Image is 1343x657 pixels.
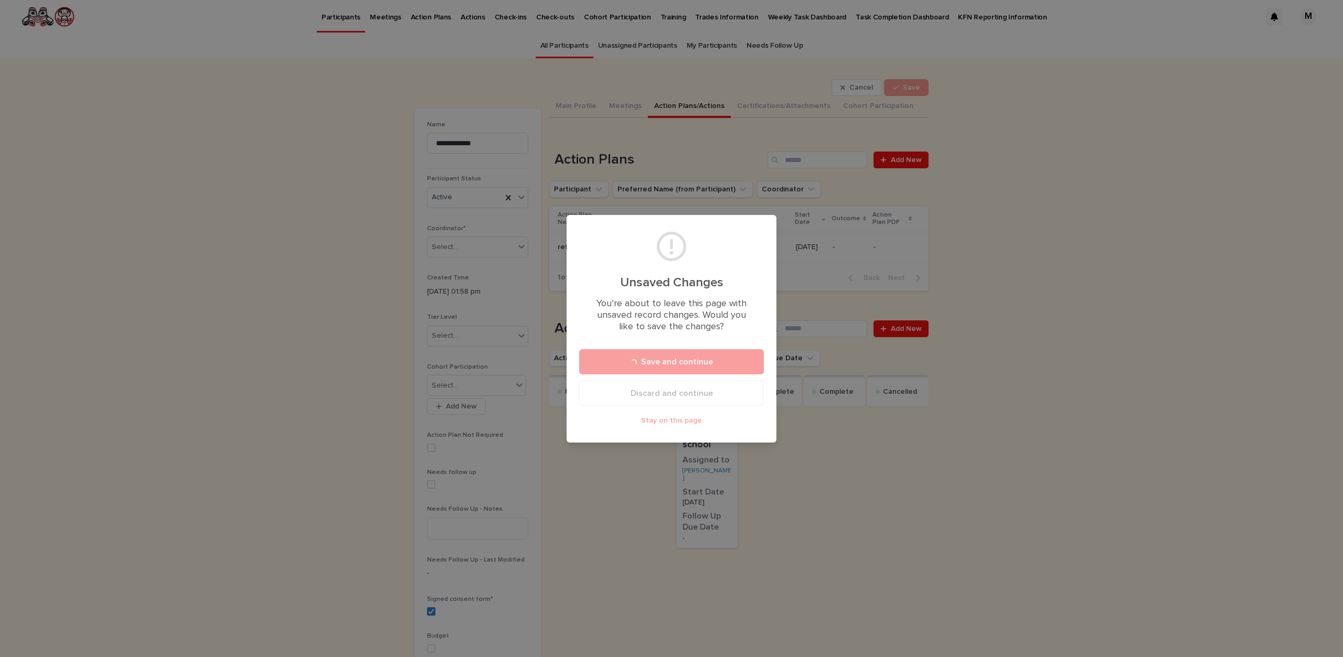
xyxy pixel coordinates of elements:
[579,412,764,429] button: Stay on this page
[641,417,702,424] span: Stay on this page
[579,349,764,374] button: Save and continue
[592,298,751,332] p: You’re about to leave this page with unsaved record changes. Would you like to save the changes?
[631,389,713,397] span: Discard and continue
[592,275,751,290] h2: Unsaved Changes
[579,381,764,406] button: Discard and continue
[641,358,713,366] span: Save and continue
